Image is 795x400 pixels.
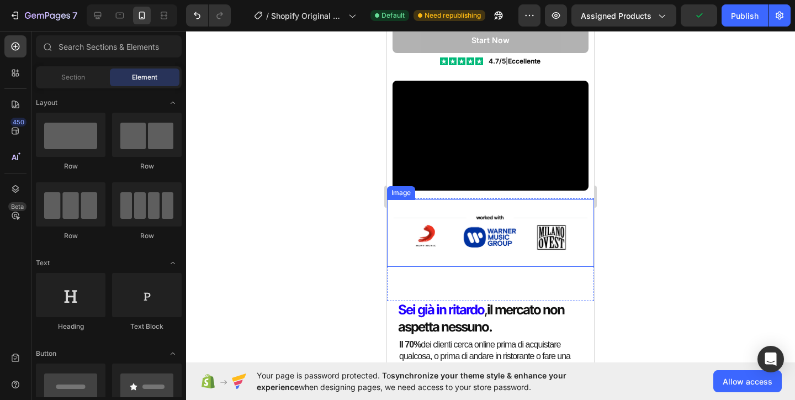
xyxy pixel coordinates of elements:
div: Undo/Redo [186,4,231,27]
div: Row [112,161,182,171]
div: Open Intercom Messenger [757,346,784,372]
span: Assigned Products [581,10,651,22]
div: Row [36,161,105,171]
div: Beta [8,202,26,211]
div: Start Now [84,4,123,14]
div: 450 [10,118,26,127]
span: Shopify Original Product Template [271,10,344,22]
button: 7 [4,4,82,27]
span: Section [61,72,85,82]
p: 7 [72,9,77,22]
div: Row [112,231,182,241]
strong: Il 70% [12,309,34,318]
div: Row [36,231,105,241]
span: Need republishing [425,10,481,20]
strong: 4.7/5 [102,26,119,34]
h2: , [11,270,196,304]
p: dei clienti cerca online prima di acquistare qualcosa, o prima di andare in ristorante o fare una... [12,308,195,343]
iframe: Design area [387,31,594,362]
strong: Eccellente [121,26,153,34]
span: / [266,10,269,22]
strong: Sei già in ritardo [11,271,97,287]
span: Button [36,349,56,359]
input: Search Sections & Elements [36,35,182,57]
span: synchronize your theme style & enhance your experience [257,371,566,392]
span: Layout [36,98,57,108]
span: Default [381,10,405,20]
button: Allow access [713,370,782,392]
span: Toggle open [164,254,182,272]
button: Assigned Products [571,4,676,27]
span: Toggle open [164,345,182,362]
span: Element [132,72,157,82]
div: Heading [36,322,105,331]
span: Your page is password protected. To when designing pages, we need access to your store password. [257,370,609,393]
div: Publish [731,10,759,22]
span: Toggle open [164,94,182,112]
img: Fallback video [6,50,202,160]
div: Image [2,157,26,167]
span: Text [36,258,50,268]
span: Allow access [723,376,772,387]
p: | [102,26,153,35]
button: Publish [722,4,768,27]
div: Text Block [112,322,182,331]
